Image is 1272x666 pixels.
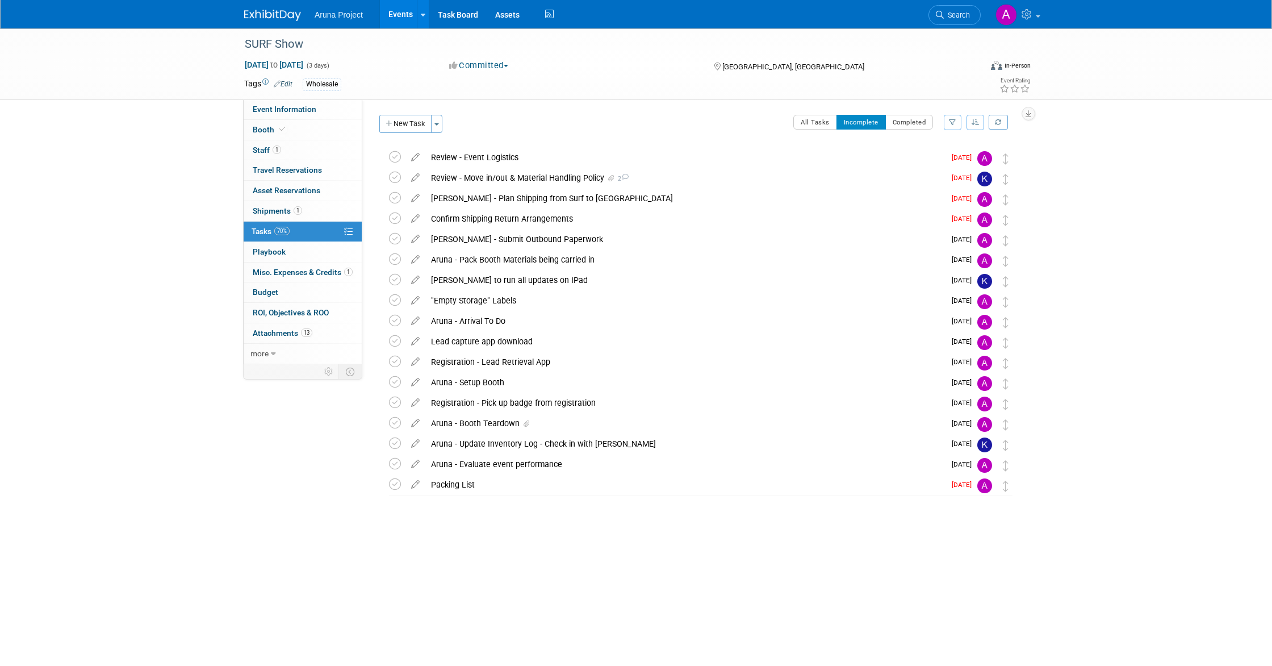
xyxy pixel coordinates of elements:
[253,328,312,338] span: Attachments
[952,358,977,366] span: [DATE]
[425,352,945,372] div: Registration - Lead Retrieval App
[989,115,1008,130] a: Refresh
[344,268,353,276] span: 1
[319,364,339,379] td: Personalize Event Tab Strip
[1003,481,1009,492] i: Move task
[303,78,341,90] div: Wholesale
[977,172,992,186] img: Kristal Miller
[952,338,977,346] span: [DATE]
[425,311,945,331] div: Aruna - Arrival To Do
[253,308,329,317] span: ROI, Objectives & ROO
[952,399,977,407] span: [DATE]
[250,349,269,358] span: more
[445,60,513,72] button: Committed
[616,175,629,182] span: 2
[244,263,362,282] a: Misc. Expenses & Credits1
[977,438,992,452] img: Kristal Miller
[1003,174,1009,185] i: Move task
[244,181,362,201] a: Asset Reservations
[405,234,425,244] a: edit
[977,335,992,350] img: April Berg
[405,316,425,326] a: edit
[425,414,945,433] div: Aruna - Booth Teardown
[405,152,425,163] a: edit
[253,125,287,134] span: Booth
[405,398,425,408] a: edit
[244,10,301,21] img: ExhibitDay
[252,227,290,236] span: Tasks
[1003,419,1009,430] i: Move task
[1003,338,1009,348] i: Move task
[1003,256,1009,267] i: Move task
[1003,194,1009,205] i: Move task
[306,62,329,69] span: (3 days)
[425,332,945,351] div: Lead capture app download
[273,145,281,154] span: 1
[952,276,977,284] span: [DATE]
[1003,215,1009,226] i: Move task
[977,253,992,268] img: April Berg
[952,153,977,161] span: [DATE]
[244,160,362,180] a: Travel Reservations
[999,78,1030,84] div: Event Rating
[977,213,992,227] img: April Berg
[244,60,304,70] span: [DATE] [DATE]
[294,206,302,215] span: 1
[836,115,886,130] button: Incomplete
[1003,399,1009,410] i: Move task
[253,247,286,256] span: Playbook
[425,250,945,269] div: Aruna - Pack Booth Materials being carried in
[425,209,945,228] div: Confirm Shipping Return Arrangements
[253,165,322,174] span: Travel Reservations
[405,439,425,449] a: edit
[405,459,425,469] a: edit
[279,126,285,132] i: Booth reservation complete
[722,63,864,71] span: [GEOGRAPHIC_DATA], [GEOGRAPHIC_DATA]
[405,418,425,428] a: edit
[425,168,945,188] div: Review - Move in/out & Material Handling Policy
[952,215,977,223] span: [DATE]
[952,256,977,264] span: [DATE]
[928,5,981,25] a: Search
[952,378,977,386] span: [DATE]
[952,235,977,243] span: [DATE]
[244,242,362,262] a: Playbook
[977,151,992,166] img: April Berg
[1003,153,1009,164] i: Move task
[244,344,362,364] a: more
[952,419,977,427] span: [DATE]
[425,434,945,453] div: Aruna - Update Inventory Log - Check in with [PERSON_NAME]
[952,174,977,182] span: [DATE]
[1003,378,1009,389] i: Move task
[952,481,977,489] span: [DATE]
[244,140,362,160] a: Staff1
[425,189,945,208] div: [PERSON_NAME] - Plan Shipping from Surf to [GEOGRAPHIC_DATA]
[339,364,362,379] td: Toggle Event Tabs
[977,478,992,493] img: April Berg
[1003,460,1009,471] i: Move task
[301,328,312,337] span: 13
[1003,440,1009,451] i: Move task
[405,480,425,490] a: edit
[315,10,363,19] span: Aruna Project
[241,34,964,55] div: SURF Show
[995,4,1017,26] img: April Berg
[405,193,425,203] a: edit
[253,268,353,277] span: Misc. Expenses & Credits
[244,282,362,302] a: Budget
[977,233,992,248] img: April Berg
[1003,317,1009,328] i: Move task
[977,315,992,330] img: April Berg
[425,230,945,249] div: [PERSON_NAME] - Submit Outbound Paperwork
[425,373,945,392] div: Aruna - Setup Booth
[425,475,945,494] div: Packing List
[952,317,977,325] span: [DATE]
[425,455,945,474] div: Aruna - Evaluate event performance
[1003,276,1009,287] i: Move task
[952,297,977,305] span: [DATE]
[269,60,279,69] span: to
[405,173,425,183] a: edit
[977,397,992,411] img: April Berg
[977,274,992,289] img: Kristal Miller
[405,377,425,388] a: edit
